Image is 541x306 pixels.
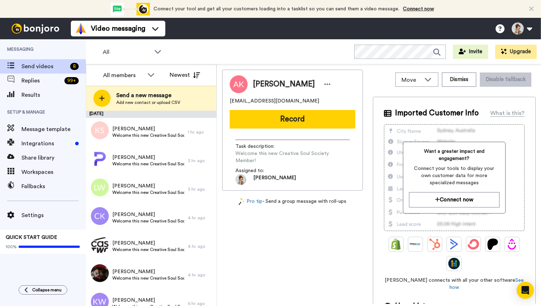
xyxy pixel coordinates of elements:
[91,207,109,225] img: ck.png
[112,247,184,252] span: Welcome this new Creative Soul Society Member!
[6,235,57,240] span: QUICK START GUIDE
[222,198,363,205] div: - Send a group message with roll-ups
[480,72,531,87] button: Disable fallback
[449,278,524,290] a: See how
[21,182,86,191] span: Fallbacks
[116,91,180,100] span: Send a new message
[21,168,86,176] span: Workspaces
[116,100,180,105] span: Add new contact or upload CSV
[9,24,62,34] img: bj-logo-header-white.svg
[235,174,246,185] img: 050e0e51-f6b8-445d-a13d-f5a0a3a9fdb1-1741723898.jpg
[188,186,213,192] div: 3 hr. ago
[230,75,248,93] img: Image of Amanda Kinney
[490,109,525,117] div: What is this?
[21,62,67,71] span: Send videos
[409,192,500,207] button: Connect now
[506,239,518,250] img: Drip
[188,244,213,249] div: 4 hr. ago
[91,150,109,168] img: d6b75587-9411-4c51-a1e1-040b4580c684.jpg
[112,240,184,247] span: [PERSON_NAME]
[91,24,145,34] span: Video messaging
[235,143,286,150] span: Task description :
[235,167,286,174] span: Assigned to:
[112,211,184,218] span: [PERSON_NAME]
[21,91,86,99] span: Results
[112,297,184,304] span: [PERSON_NAME]
[19,285,67,295] button: Collapse menu
[164,68,205,82] button: Newest
[188,215,213,221] div: 4 hr. ago
[32,287,62,293] span: Collapse menu
[517,282,534,299] div: Open Intercom Messenger
[410,239,421,250] img: Ontraport
[395,108,479,119] span: Imported Customer Info
[230,110,355,129] button: Record
[401,76,421,84] span: Move
[409,148,500,162] span: Want a greater impact and engagement?
[21,211,86,220] span: Settings
[91,236,109,254] img: 05d9b4bf-0b02-4c05-8dc8-db6771e209e5.jpg
[188,272,213,278] div: 4 hr. ago
[448,258,460,269] img: GoHighLevel
[91,179,109,196] img: lw.png
[21,139,72,148] span: Integrations
[21,76,62,85] span: Replies
[112,218,184,224] span: Welcome this new Creative Soul Society Member!
[495,45,537,59] button: Upgrade
[6,244,17,250] span: 100%
[86,111,216,118] div: [DATE]
[448,239,460,250] img: ActiveCampaign
[453,45,488,59] button: Invite
[112,182,184,190] span: [PERSON_NAME]
[253,79,315,90] span: [PERSON_NAME]
[75,23,87,34] img: vm-color.svg
[409,165,500,186] span: Connect your tools to display your own customer data for more specialized messages
[112,125,184,132] span: [PERSON_NAME]
[235,150,350,164] span: Welcome this new Creative Soul Society Member!
[111,3,150,15] div: animation
[112,190,184,195] span: Welcome this new Creative Soul Society Member!
[230,97,319,105] span: [EMAIL_ADDRESS][DOMAIN_NAME]
[403,6,434,11] a: Connect now
[91,264,109,282] img: 9b50d768-b8a9-408a-9d24-603cf849d9b2.jpg
[384,277,525,291] span: [PERSON_NAME] connects with all your other software
[390,239,402,250] img: Shopify
[70,63,79,70] div: 8
[188,158,213,164] div: 3 hr. ago
[253,174,296,185] span: [PERSON_NAME]
[487,239,498,250] img: Patreon
[239,198,245,205] img: magic-wand.svg
[112,132,184,138] span: Welcome this new Creative Soul Society Member!
[442,72,476,87] button: Dismiss
[21,154,86,162] span: Share library
[64,77,79,84] div: 99 +
[112,154,184,161] span: [PERSON_NAME]
[112,275,184,281] span: Welcome this new Creative Soul Society Member!
[103,48,151,56] span: All
[239,198,262,205] a: Pro tip
[429,239,440,250] img: Hubspot
[112,161,184,167] span: Welcome this new Creative Soul Society Member!
[91,121,109,139] img: ks.png
[21,125,86,134] span: Message template
[468,239,479,250] img: ConvertKit
[112,268,184,275] span: [PERSON_NAME]
[188,129,213,135] div: 1 hr. ago
[153,6,399,11] span: Connect your tool and get all your customers loading into a tasklist so you can send them a video...
[103,71,144,80] div: All members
